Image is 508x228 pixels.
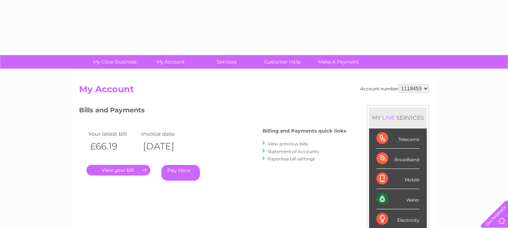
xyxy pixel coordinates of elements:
[85,55,145,69] a: My Clear Business
[360,84,429,93] div: Account number
[86,129,139,139] td: Your latest bill
[381,114,396,121] div: LIVE
[86,165,150,175] a: .
[161,165,200,181] a: Pay Here
[196,55,257,69] a: Services
[140,55,201,69] a: My Account
[268,156,315,162] a: Paperless bill settings
[139,129,192,139] td: Invoice date
[86,139,139,154] th: £66.19
[376,129,419,149] div: Telecoms
[376,189,419,209] div: Water
[79,84,429,98] h2: My Account
[139,139,192,154] th: [DATE]
[79,105,346,118] h3: Bills and Payments
[376,149,419,169] div: Broadband
[268,149,319,154] a: Statement of Accounts
[252,55,313,69] a: Customer Help
[369,107,427,128] div: MY SERVICES
[376,169,419,189] div: Mobile
[308,55,369,69] a: Make A Payment
[268,141,308,146] a: View previous bills
[262,128,346,134] h4: Billing and Payments quick links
